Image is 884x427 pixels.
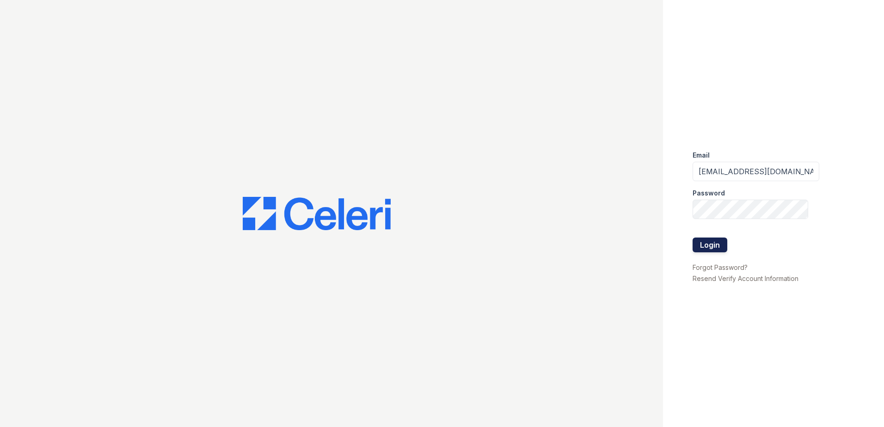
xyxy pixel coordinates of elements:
[693,274,798,282] a: Resend Verify Account Information
[693,238,727,252] button: Login
[243,197,391,230] img: CE_Logo_Blue-a8612792a0a2168367f1c8372b55b34899dd931a85d93a1a3d3e32e68fde9ad4.png
[693,151,710,160] label: Email
[693,263,748,271] a: Forgot Password?
[693,189,725,198] label: Password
